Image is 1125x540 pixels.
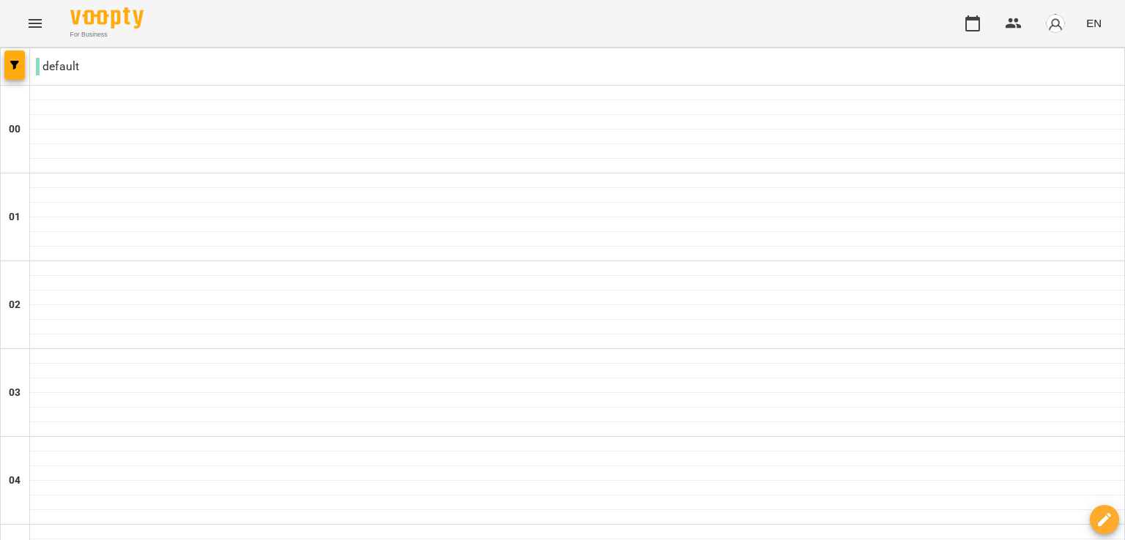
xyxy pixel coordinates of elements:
[1045,13,1066,34] img: avatar_s.png
[9,209,21,225] h6: 01
[1086,15,1102,31] span: EN
[70,30,144,40] span: For Business
[9,385,21,401] h6: 03
[36,58,79,75] p: default
[70,7,144,29] img: Voopty Logo
[9,297,21,313] h6: 02
[1080,10,1107,37] button: EN
[9,121,21,138] h6: 00
[18,6,53,41] button: Menu
[9,473,21,489] h6: 04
